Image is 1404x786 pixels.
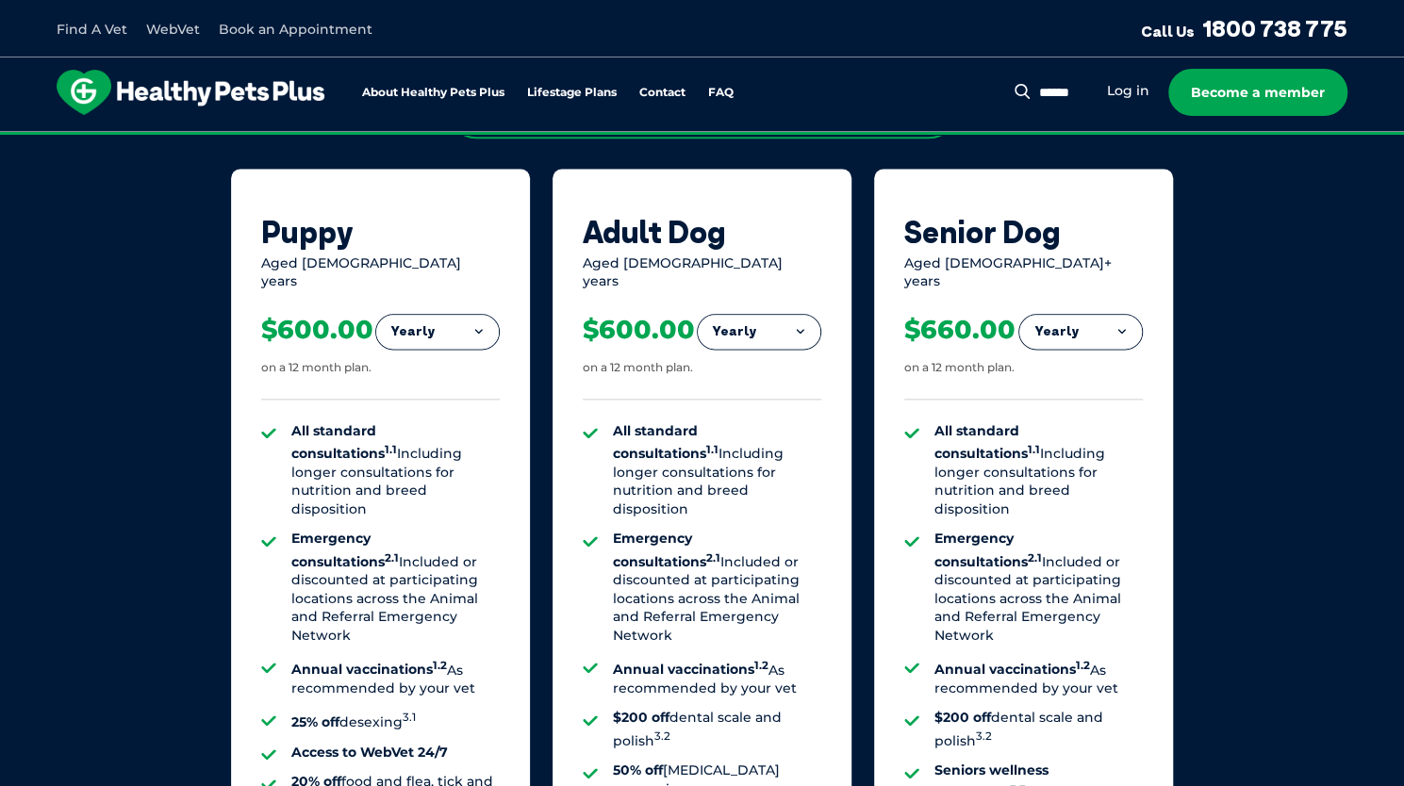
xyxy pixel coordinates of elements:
[934,422,1040,462] strong: All standard consultations
[639,87,685,99] a: Contact
[613,661,768,678] strong: Annual vaccinations
[976,729,992,743] sup: 3.2
[613,422,719,462] strong: All standard consultations
[291,422,500,519] li: Including longer consultations for nutrition and breed disposition
[291,661,447,678] strong: Annual vaccinations
[146,21,200,38] a: WebVet
[1028,550,1042,564] sup: 2.1
[57,21,127,38] a: Find A Vet
[904,214,1143,250] div: Senior Dog
[261,214,500,250] div: Puppy
[934,657,1143,698] li: As recommended by your vet
[934,530,1143,645] li: Included or discounted at participating locations across the Animal and Referral Emergency Network
[934,709,991,726] strong: $200 off
[385,442,397,455] sup: 1.1
[583,360,693,376] div: on a 12 month plan.
[1107,82,1149,100] a: Log in
[708,87,734,99] a: FAQ
[654,729,670,743] sup: 3.2
[403,711,416,724] sup: 3.1
[583,314,695,346] div: $600.00
[904,254,1143,291] div: Aged [DEMOGRAPHIC_DATA]+ years
[219,21,372,38] a: Book an Appointment
[1011,82,1034,101] button: Search
[291,530,500,645] li: Included or discounted at participating locations across the Animal and Referral Emergency Network
[291,713,339,730] strong: 25% off
[291,709,500,731] li: desexing
[583,214,821,250] div: Adult Dog
[904,360,1015,376] div: on a 12 month plan.
[613,709,821,750] li: dental scale and polish
[706,550,720,564] sup: 2.1
[261,254,500,291] div: Aged [DEMOGRAPHIC_DATA] years
[613,709,669,726] strong: $200 off
[706,442,719,455] sup: 1.1
[376,315,499,349] button: Yearly
[754,659,768,672] sup: 1.2
[385,550,399,564] sup: 2.1
[291,422,397,462] strong: All standard consultations
[261,314,373,346] div: $600.00
[291,530,399,569] strong: Emergency consultations
[1168,69,1347,116] a: Become a member
[613,422,821,519] li: Including longer consultations for nutrition and breed disposition
[934,422,1143,519] li: Including longer consultations for nutrition and breed disposition
[57,70,324,115] img: hpp-logo
[583,254,821,291] div: Aged [DEMOGRAPHIC_DATA] years
[904,314,1016,346] div: $660.00
[613,657,821,698] li: As recommended by your vet
[1076,659,1090,672] sup: 1.2
[362,87,504,99] a: About Healthy Pets Plus
[433,659,447,672] sup: 1.2
[350,132,1054,149] span: Proactive, preventative wellness program designed to keep your pet healthier and happier for longer
[613,530,720,569] strong: Emergency consultations
[261,360,372,376] div: on a 12 month plan.
[934,661,1090,678] strong: Annual vaccinations
[1019,315,1142,349] button: Yearly
[934,709,1143,750] li: dental scale and polish
[291,744,448,761] strong: Access to WebVet 24/7
[1141,14,1347,42] a: Call Us1800 738 775
[613,530,821,645] li: Included or discounted at participating locations across the Animal and Referral Emergency Network
[1028,442,1040,455] sup: 1.1
[934,530,1042,569] strong: Emergency consultations
[527,87,617,99] a: Lifestage Plans
[1141,22,1195,41] span: Call Us
[291,657,500,698] li: As recommended by your vet
[613,761,663,778] strong: 50% off
[698,315,820,349] button: Yearly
